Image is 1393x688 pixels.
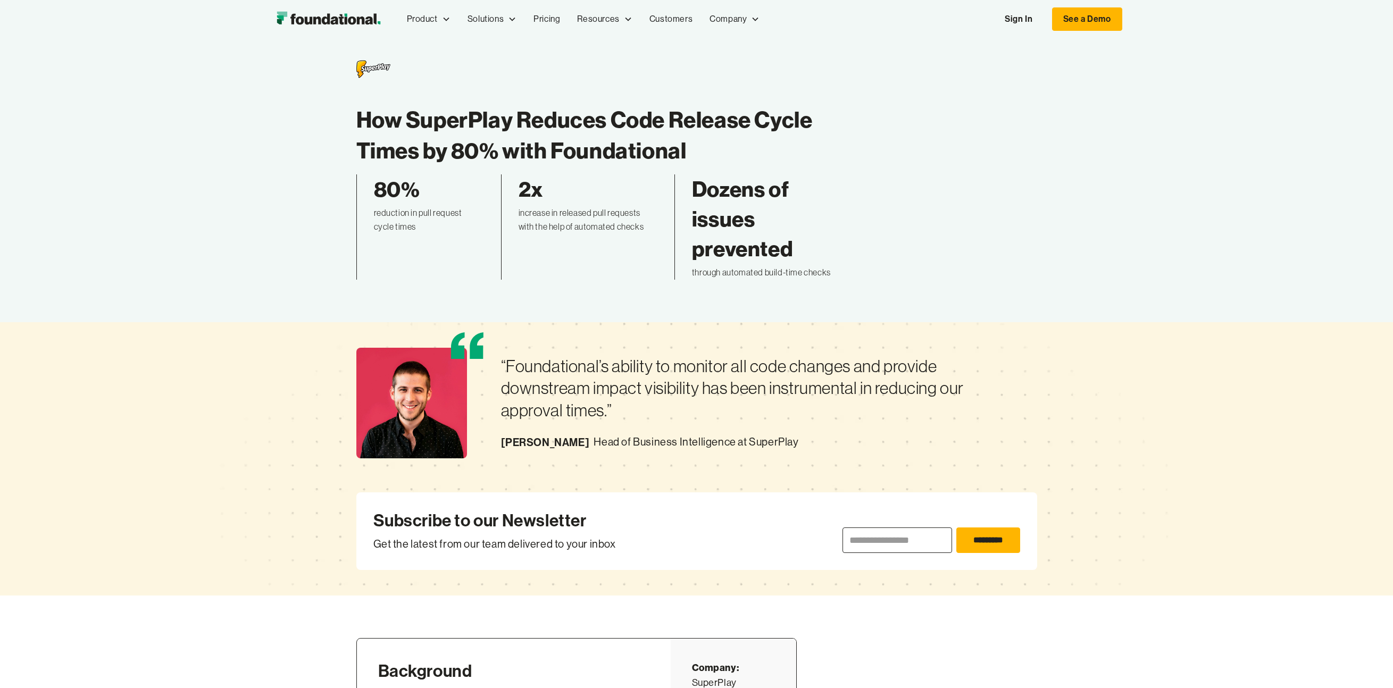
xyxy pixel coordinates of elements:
div: [PERSON_NAME] [501,434,590,451]
div: 2x [519,174,649,204]
a: home [271,9,386,30]
h1: How SuperPlay Reduces Code Release Cycle Times by 80% with Foundational [356,104,833,166]
div: Product [398,2,459,37]
div: Background [378,660,649,682]
div: Solutions [459,2,525,37]
form: Email Form [CS Inner] [843,527,1020,553]
div: Get the latest from our team delivered to your inbox [373,536,616,553]
a: Sign In [994,8,1043,30]
div: Resources [577,12,619,26]
img: Quote Icon [448,326,486,364]
div: Head of Business Intelligence at SuperPlay [594,434,798,451]
div: reduction in pull request cycle times [374,206,476,233]
a: See a Demo [1052,7,1122,31]
div: Company: [692,660,775,676]
div: Resources [569,2,640,37]
div: Solutions [468,12,504,26]
div: Product [407,12,438,26]
div: 80% [374,174,476,204]
div: “Foundational’s ability to monitor all code changes and provide downstream impact visibility has ... [501,355,978,422]
img: Foundational Logo [271,9,386,30]
div: Dozens of issues prevented [692,174,833,264]
a: Customers [641,2,701,37]
div: Company [701,2,768,37]
div: Subscribe to our Newsletter [373,509,616,532]
a: Pricing [525,2,569,37]
div: through automated build-time checks [692,266,833,280]
div: increase in released pull requests with the help of automated checks [519,206,649,233]
div: Company [710,12,747,26]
